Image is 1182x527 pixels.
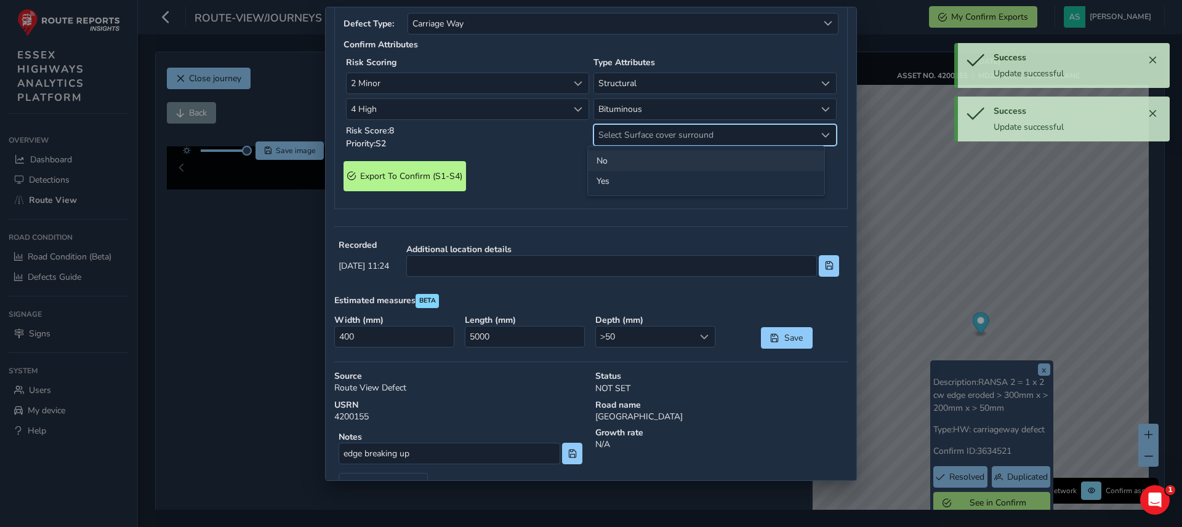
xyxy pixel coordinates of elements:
span: Structural [594,73,816,93]
strong: Status [595,370,848,382]
div: Update successful [994,121,1144,133]
strong: USRN [334,399,587,411]
strong: Estimated measures [334,294,416,306]
span: BETA [419,296,436,306]
p: Priority: S2 [346,137,589,150]
a: Defect History [339,474,427,499]
div: N/A [591,422,852,473]
button: Save [761,327,813,349]
strong: Confirm Attributes [344,39,418,50]
div: Route View Defect [330,366,591,399]
div: [GEOGRAPHIC_DATA] [591,395,852,427]
span: 2 Minor [347,73,568,93]
strong: Length ( mm ) [465,314,587,326]
iframe: Intercom live chat [1140,485,1170,515]
span: 1 [1165,485,1175,495]
strong: Type Attributes [593,57,655,68]
strong: Source [334,370,587,382]
p: Risk Score: 8 [346,124,589,137]
span: Success [994,105,1026,117]
span: Export To Confirm (S1-S4) [360,170,462,182]
span: Select Surface cover surround [594,125,816,145]
div: Select Surface or structural [816,73,836,93]
strong: Defect Type: [344,18,403,30]
span: Save [783,332,803,344]
strong: Growth rate [595,427,848,438]
strong: Depth ( mm ) [595,314,717,326]
div: Likelihood [568,99,589,119]
span: Success [994,52,1026,63]
strong: Notes [339,431,582,443]
li: Yes [588,171,824,191]
span: >50 [596,327,694,347]
button: Close [1144,105,1161,122]
p: NOT SET [595,382,848,395]
span: Carriage Way [408,14,818,34]
div: Collapse [334,4,848,209]
strong: Width ( mm ) [334,314,456,326]
li: No [588,151,824,171]
strong: Road name [595,399,848,411]
div: Update successful [994,68,1144,79]
span: [DATE] 11:24 [339,260,389,272]
div: 4200155 [330,395,591,427]
span: Bituminous [594,99,816,119]
span: 4 High [347,99,568,119]
strong: Recorded [339,239,389,251]
strong: Additional location details [406,244,839,255]
div: Consequence [568,73,589,93]
div: Select Surface material [816,99,836,119]
div: Select a type [818,14,838,34]
button: Export To Confirm (S1-S4) [344,161,466,191]
div: Select Surface cover surround [816,125,836,145]
strong: Risk Scoring [346,57,396,68]
button: Close [1144,52,1161,69]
